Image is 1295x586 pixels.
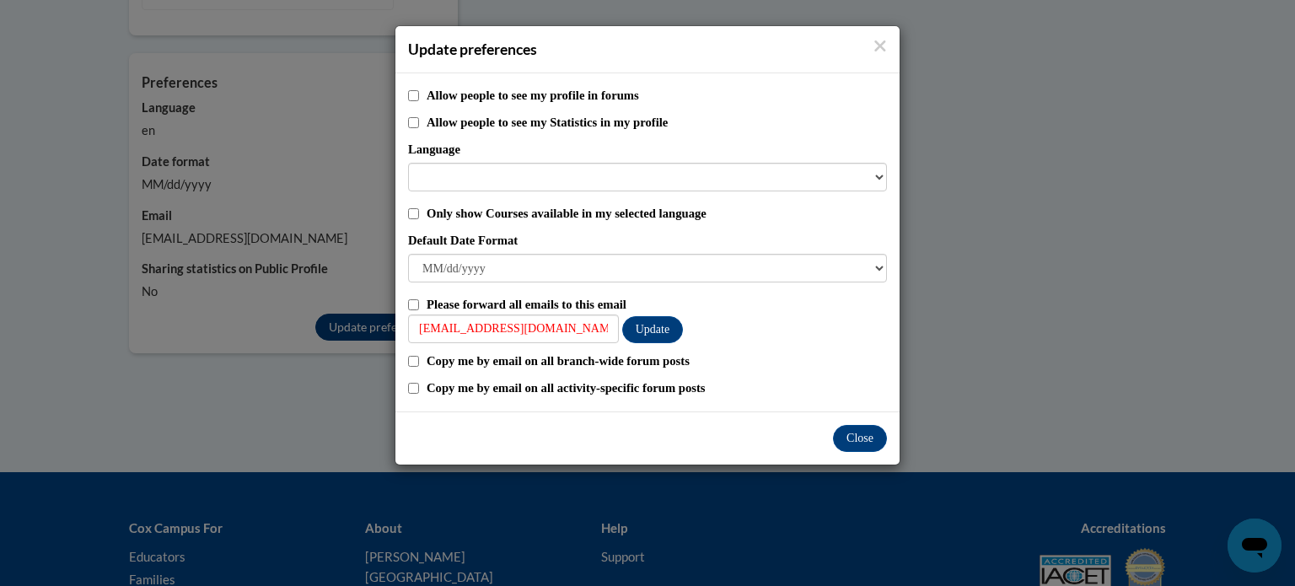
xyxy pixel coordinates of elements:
[427,352,887,370] label: Copy me by email on all branch-wide forum posts
[408,140,887,159] label: Language
[427,204,887,223] label: Only show Courses available in my selected language
[427,113,887,132] label: Allow people to see my Statistics in my profile
[408,231,887,250] label: Default Date Format
[408,39,887,60] h4: Update preferences
[427,86,887,105] label: Allow people to see my profile in forums
[408,315,619,343] input: Other Email
[427,295,887,314] label: Please forward all emails to this email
